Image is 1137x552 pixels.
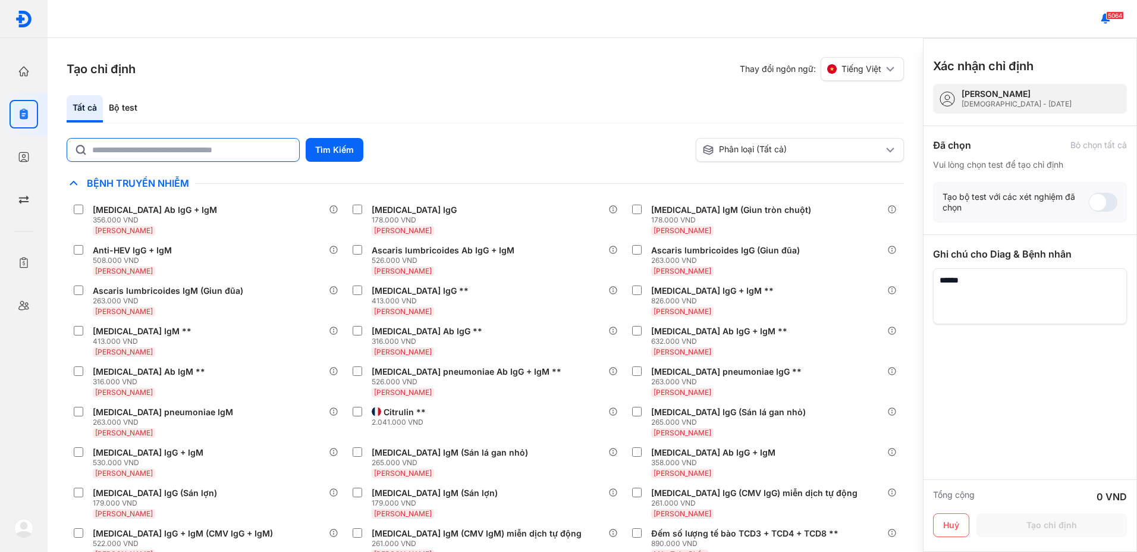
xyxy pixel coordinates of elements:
[651,326,787,337] div: [MEDICAL_DATA] Ab IgG + IgM **
[933,513,969,537] button: Huỷ
[651,488,858,498] div: [MEDICAL_DATA] IgG (CMV IgG) miễn dịch tự động
[372,366,561,377] div: [MEDICAL_DATA] pneumoniae Ab IgG + IgM **
[1097,490,1127,504] div: 0 VND
[93,539,278,548] div: 522.000 VND
[933,490,975,504] div: Tổng cộng
[933,247,1127,261] div: Ghi chú cho Diag & Bệnh nhân
[372,377,566,387] div: 526.000 VND
[93,205,217,215] div: [MEDICAL_DATA] Ab IgG + IgM
[651,528,838,539] div: Đếm số lượng tế bào TCD3 + TCD4 + TCD8 **
[14,519,33,538] img: logo
[67,61,136,77] h3: Tạo chỉ định
[95,469,153,478] span: [PERSON_NAME]
[93,286,243,296] div: Ascaris lumbricoides IgM (Giun đũa)
[374,388,432,397] span: [PERSON_NAME]
[962,89,1072,99] div: [PERSON_NAME]
[95,428,153,437] span: [PERSON_NAME]
[93,458,208,468] div: 530.000 VND
[651,366,802,377] div: [MEDICAL_DATA] pneumoniae IgG **
[93,215,222,225] div: 356.000 VND
[651,256,805,265] div: 263.000 VND
[93,366,205,377] div: [MEDICAL_DATA] Ab IgM **
[654,428,711,437] span: [PERSON_NAME]
[943,192,1089,213] div: Tạo bộ test với các xét nghiệm đã chọn
[306,138,363,162] button: Tìm Kiếm
[654,266,711,275] span: [PERSON_NAME]
[651,205,811,215] div: [MEDICAL_DATA] IgM (Giun tròn chuột)
[976,513,1127,537] button: Tạo chỉ định
[372,528,582,539] div: [MEDICAL_DATA] IgM (CMV IgM) miễn dịch tự động
[372,488,498,498] div: [MEDICAL_DATA] IgM (Sán lợn)
[651,407,806,418] div: [MEDICAL_DATA] IgG (Sán lá gan nhỏ)
[93,528,273,539] div: [MEDICAL_DATA] IgG + IgM (CMV IgG + IgM)
[93,245,172,256] div: Anti-HEV IgG + IgM
[651,337,792,346] div: 632.000 VND
[93,498,222,508] div: 179.000 VND
[651,498,862,508] div: 261.000 VND
[93,256,177,265] div: 508.000 VND
[651,377,806,387] div: 263.000 VND
[372,418,431,427] div: 2.041.000 VND
[654,509,711,518] span: [PERSON_NAME]
[654,469,711,478] span: [PERSON_NAME]
[651,215,816,225] div: 178.000 VND
[654,347,711,356] span: [PERSON_NAME]
[67,95,103,123] div: Tất cả
[651,245,800,256] div: Ascaris lumbricoides IgG (Giun đũa)
[702,144,883,156] div: Phân loại (Tất cả)
[93,447,203,458] div: [MEDICAL_DATA] IgG + IgM
[651,286,774,296] div: [MEDICAL_DATA] IgG + IgM **
[372,337,487,346] div: 316.000 VND
[933,138,971,152] div: Đã chọn
[372,286,469,296] div: [MEDICAL_DATA] IgG **
[374,226,432,235] span: [PERSON_NAME]
[374,509,432,518] span: [PERSON_NAME]
[93,337,196,346] div: 413.000 VND
[95,307,153,316] span: [PERSON_NAME]
[93,377,210,387] div: 316.000 VND
[372,539,586,548] div: 261.000 VND
[372,458,533,468] div: 265.000 VND
[841,64,881,74] span: Tiếng Việt
[962,99,1072,109] div: [DEMOGRAPHIC_DATA] - [DATE]
[93,296,248,306] div: 263.000 VND
[651,458,780,468] div: 358.000 VND
[374,307,432,316] span: [PERSON_NAME]
[374,469,432,478] span: [PERSON_NAME]
[654,307,711,316] span: [PERSON_NAME]
[93,488,217,498] div: [MEDICAL_DATA] IgG (Sán lợn)
[372,326,482,337] div: [MEDICAL_DATA] Ab IgG **
[374,266,432,275] span: [PERSON_NAME]
[103,95,143,123] div: Bộ test
[654,388,711,397] span: [PERSON_NAME]
[372,245,514,256] div: Ascaris lumbricoides Ab IgG + IgM
[95,226,153,235] span: [PERSON_NAME]
[372,256,519,265] div: 526.000 VND
[81,177,195,189] span: Bệnh Truyền Nhiễm
[372,447,528,458] div: [MEDICAL_DATA] IgM (Sán lá gan nhỏ)
[95,347,153,356] span: [PERSON_NAME]
[93,407,233,418] div: [MEDICAL_DATA] pneumoniae IgM
[372,296,473,306] div: 413.000 VND
[651,418,811,427] div: 265.000 VND
[740,57,904,81] div: Thay đổi ngôn ngữ:
[372,498,502,508] div: 179.000 VND
[651,296,778,306] div: 826.000 VND
[933,159,1127,170] div: Vui lòng chọn test để tạo chỉ định
[372,205,457,215] div: [MEDICAL_DATA] IgG
[93,418,238,427] div: 263.000 VND
[651,539,843,548] div: 890.000 VND
[1070,140,1127,150] div: Bỏ chọn tất cả
[95,509,153,518] span: [PERSON_NAME]
[374,347,432,356] span: [PERSON_NAME]
[93,326,191,337] div: [MEDICAL_DATA] IgM **
[933,58,1034,74] h3: Xác nhận chỉ định
[95,266,153,275] span: [PERSON_NAME]
[654,226,711,235] span: [PERSON_NAME]
[15,10,33,28] img: logo
[651,447,775,458] div: [MEDICAL_DATA] Ab IgG + IgM
[95,388,153,397] span: [PERSON_NAME]
[384,407,426,418] div: Citrulin **
[1106,11,1124,20] span: 5064
[372,215,461,225] div: 178.000 VND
